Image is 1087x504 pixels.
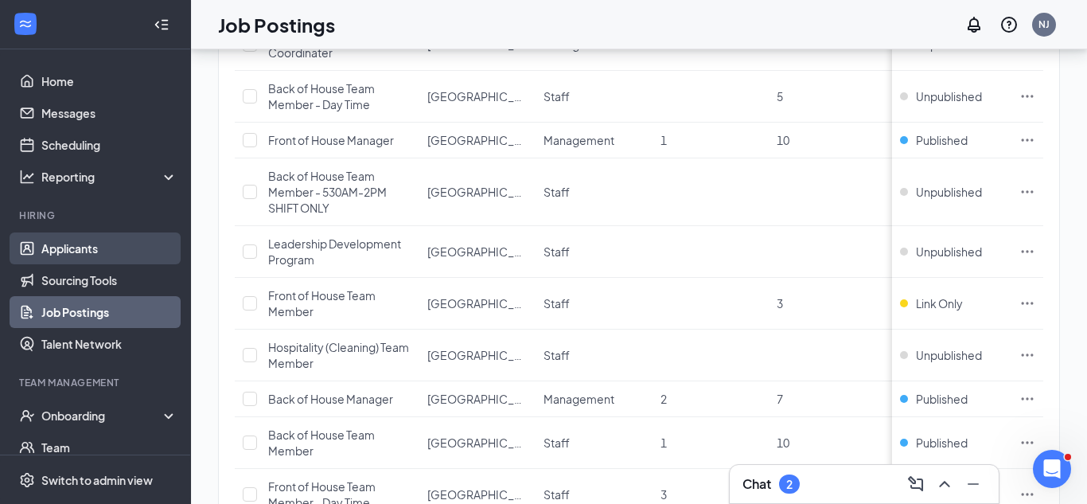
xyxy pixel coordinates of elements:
[777,89,783,104] span: 5
[19,209,174,222] div: Hiring
[268,340,409,370] span: Hospitality (Cleaning) Team Member
[1019,244,1035,260] svg: Ellipses
[41,65,177,97] a: Home
[419,123,536,158] td: Vine City
[1019,435,1035,451] svg: Ellipses
[1019,184,1035,200] svg: Ellipses
[536,226,652,278] td: Staff
[916,295,963,311] span: Link Only
[427,244,543,259] span: [GEOGRAPHIC_DATA]
[660,392,667,406] span: 2
[41,129,177,161] a: Scheduling
[536,417,652,469] td: Staff
[916,132,968,148] span: Published
[268,428,375,458] span: Back of House Team Member
[268,392,393,406] span: Back of House Manager
[1019,295,1035,311] svg: Ellipses
[543,487,570,502] span: Staff
[903,471,929,497] button: ComposeMessage
[543,133,614,147] span: Management
[427,133,543,147] span: [GEOGRAPHIC_DATA]
[41,169,178,185] div: Reporting
[427,487,543,502] span: [GEOGRAPHIC_DATA]
[543,296,570,311] span: Staff
[777,436,789,450] span: 10
[777,296,783,311] span: 3
[777,392,783,406] span: 7
[268,288,376,318] span: Front of House Team Member
[543,436,570,450] span: Staff
[419,158,536,226] td: Vine City
[41,328,177,360] a: Talent Network
[427,89,543,104] span: [GEOGRAPHIC_DATA]
[1019,391,1035,407] svg: Ellipses
[19,169,35,185] svg: Analysis
[660,133,667,147] span: 1
[916,391,968,407] span: Published
[935,475,954,494] svg: ChevronUp
[419,417,536,469] td: Vine City
[786,478,793,491] div: 2
[268,133,394,147] span: Front of House Manager
[916,244,982,260] span: Unpublished
[543,392,614,406] span: Management
[906,475,925,494] svg: ComposeMessage
[41,232,177,264] a: Applicants
[19,376,174,389] div: Team Management
[427,348,543,362] span: [GEOGRAPHIC_DATA]
[41,472,153,488] div: Switch to admin view
[742,475,771,493] h3: Chat
[41,432,177,463] a: Team
[543,348,570,362] span: Staff
[19,408,35,424] svg: UserCheck
[1019,132,1035,148] svg: Ellipses
[154,17,169,33] svg: Collapse
[419,278,536,330] td: Vine City
[419,71,536,123] td: Vine City
[427,392,543,406] span: [GEOGRAPHIC_DATA]
[419,381,536,417] td: Vine City
[18,16,33,32] svg: WorkstreamLogo
[916,347,982,363] span: Unpublished
[916,435,968,451] span: Published
[268,236,401,267] span: Leadership Development Program
[1038,18,1050,31] div: NJ
[999,15,1019,34] svg: QuestionInfo
[427,436,543,450] span: [GEOGRAPHIC_DATA]
[536,123,652,158] td: Management
[41,264,177,296] a: Sourcing Tools
[536,381,652,417] td: Management
[916,184,982,200] span: Unpublished
[536,71,652,123] td: Staff
[777,133,789,147] span: 10
[268,169,387,215] span: Back of House Team Member - 530AM-2PM SHIFT ONLY
[19,472,35,488] svg: Settings
[41,296,177,328] a: Job Postings
[41,97,177,129] a: Messages
[660,487,667,502] span: 3
[1019,347,1035,363] svg: Ellipses
[268,81,375,111] span: Back of House Team Member - Day Time
[419,226,536,278] td: Vine City
[543,185,570,199] span: Staff
[427,185,543,199] span: [GEOGRAPHIC_DATA]
[536,278,652,330] td: Staff
[427,296,543,311] span: [GEOGRAPHIC_DATA]
[1019,88,1035,104] svg: Ellipses
[964,15,984,34] svg: Notifications
[536,158,652,226] td: Staff
[543,244,570,259] span: Staff
[218,11,335,38] h1: Job Postings
[543,89,570,104] span: Staff
[932,471,957,497] button: ChevronUp
[41,408,164,424] div: Onboarding
[916,88,982,104] span: Unpublished
[964,475,983,494] svg: Minimize
[419,330,536,381] td: Vine City
[1033,450,1071,488] iframe: Intercom live chat
[960,471,986,497] button: Minimize
[536,330,652,381] td: Staff
[660,436,667,450] span: 1
[1019,486,1035,502] svg: Ellipses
